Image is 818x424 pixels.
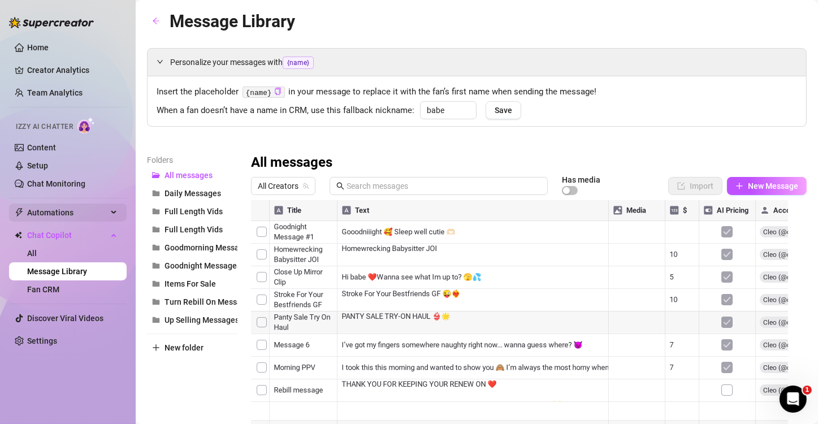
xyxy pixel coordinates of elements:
[15,231,22,239] img: Chat Copilot
[486,101,521,119] button: Save
[147,275,237,293] button: Items For Sale
[152,171,160,179] span: folder-open
[157,104,414,118] span: When a fan doesn’t have a name in CRM, use this fallback nickname:
[727,177,807,195] button: New Message
[152,280,160,288] span: folder
[165,261,241,270] span: Goodnight Messages
[668,177,722,195] button: Import
[274,88,282,96] button: Click to Copy
[165,207,223,216] span: Full Length Vids
[27,88,83,97] a: Team Analytics
[157,58,163,65] span: expanded
[27,161,48,170] a: Setup
[152,17,160,25] span: arrow-left
[147,154,237,166] article: Folders
[165,279,216,288] span: Items For Sale
[147,257,237,275] button: Goodnight Messages
[165,297,254,306] span: Turn Rebill On Messages
[27,314,103,323] a: Discover Viral Videos
[16,122,73,132] span: Izzy AI Chatter
[27,336,57,345] a: Settings
[27,267,87,276] a: Message Library
[147,311,237,329] button: Up Selling Messages
[27,249,37,258] a: All
[152,344,160,352] span: plus
[283,57,314,69] span: {name}
[251,154,332,172] h3: All messages
[27,61,118,79] a: Creator Analytics
[147,339,237,357] button: New folder
[152,207,160,215] span: folder
[165,343,204,352] span: New folder
[152,262,160,270] span: folder
[336,182,344,190] span: search
[152,244,160,252] span: folder
[170,8,295,34] article: Message Library
[77,117,95,133] img: AI Chatter
[147,220,237,239] button: Full Length Vids
[735,182,743,190] span: plus
[495,106,512,115] span: Save
[27,43,49,52] a: Home
[803,386,812,395] span: 1
[27,143,56,152] a: Content
[27,179,85,188] a: Chat Monitoring
[147,184,237,202] button: Daily Messages
[170,56,797,69] span: Personalize your messages with
[157,85,797,99] span: Insert the placeholder in your message to replace it with the fan’s first name when sending the m...
[165,189,221,198] span: Daily Messages
[147,202,237,220] button: Full Length Vids
[748,181,798,191] span: New Message
[562,176,600,183] article: Has media
[780,386,807,413] iframe: Intercom live chat
[165,225,223,234] span: Full Length Vids
[27,285,59,294] a: Fan CRM
[258,178,309,194] span: All Creators
[152,189,160,197] span: folder
[147,166,237,184] button: All messages
[147,293,237,311] button: Turn Rebill On Messages
[165,243,252,252] span: Goodmorning Messages
[27,226,107,244] span: Chat Copilot
[274,88,282,95] span: copy
[9,17,94,28] img: logo-BBDzfeDw.svg
[148,49,806,76] div: Personalize your messages with{name}
[27,204,107,222] span: Automations
[347,180,541,192] input: Search messages
[152,298,160,306] span: folder
[165,171,213,180] span: All messages
[243,86,285,98] code: {name}
[147,239,237,257] button: Goodmorning Messages
[165,315,239,325] span: Up Selling Messages
[15,208,24,217] span: thunderbolt
[152,226,160,233] span: folder
[302,183,309,189] span: team
[152,316,160,324] span: folder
